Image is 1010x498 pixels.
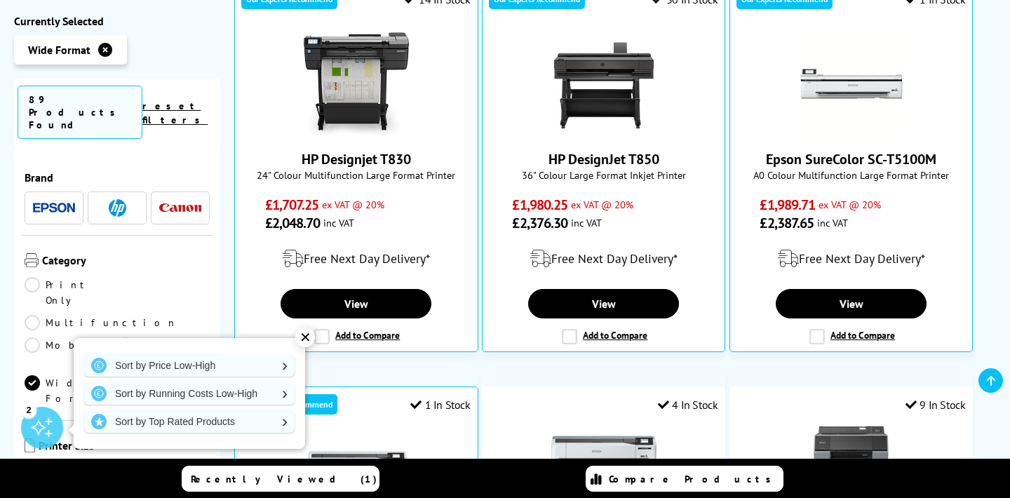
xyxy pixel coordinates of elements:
a: Epson [33,199,75,217]
div: modal_delivery [490,239,718,278]
span: ex VAT @ 20% [819,198,881,211]
span: £1,980.25 [512,196,567,214]
span: Brand [25,170,210,184]
a: Epson SureColor SC-T5100M [766,150,936,168]
img: HP DesignJet T850 [551,31,656,136]
a: Wide Format [25,375,117,406]
img: Epson SureColor SC-T5100M [799,31,904,136]
span: £2,376.30 [512,214,567,232]
a: Sort by Price Low-High [84,354,295,377]
div: ✕ [295,328,315,347]
div: 1 In Stock [410,398,471,412]
img: Epson [33,203,75,213]
div: modal_delivery [737,239,966,278]
a: Recently Viewed (1) [182,466,379,492]
span: Category [42,253,210,270]
span: £2,048.70 [265,214,321,232]
a: Sort by Running Costs Low-High [84,382,295,405]
span: 89 Products Found [18,86,142,139]
span: ex VAT @ 20% [322,198,384,211]
span: Compare Products [609,473,779,485]
span: Wide Format [28,43,90,57]
div: modal_delivery [242,239,471,278]
a: reset filters [142,100,208,126]
span: A0 Colour Multifunction Large Format Printer [737,168,966,182]
label: Add to Compare [562,329,647,344]
a: View [776,289,927,318]
span: inc VAT [323,216,354,229]
label: Add to Compare [314,329,400,344]
a: HP Designjet T830 [304,125,409,139]
a: Sort by Top Rated Products [84,410,295,433]
a: HP [96,199,138,217]
a: View [281,289,431,318]
span: £1,989.71 [760,196,815,214]
label: Add to Compare [809,329,895,344]
div: Currently Selected [14,14,220,28]
img: HP [109,199,126,217]
a: HP DesignJet T850 [548,150,659,168]
div: 4 In Stock [658,398,718,412]
span: 24" Colour Multifunction Large Format Printer [242,168,471,182]
span: 36" Colour Large Format Inkjet Printer [490,168,718,182]
span: inc VAT [817,216,848,229]
a: HP DesignJet T850 [551,125,656,139]
img: Canon [159,203,201,213]
span: Recently Viewed (1) [191,473,377,485]
a: Multifunction [25,315,177,330]
a: View [528,289,679,318]
a: Canon [159,199,201,217]
img: Category [25,253,39,267]
a: Mobile [25,337,117,368]
a: Print Only [25,277,117,308]
img: HP Designjet T830 [304,31,409,136]
a: Compare Products [586,466,783,492]
span: £2,387.65 [760,214,814,232]
div: 2 [21,402,36,417]
span: £1,707.25 [265,196,319,214]
span: inc VAT [571,216,602,229]
div: 9 In Stock [905,398,966,412]
a: HP Designjet T830 [302,150,411,168]
span: ex VAT @ 20% [571,198,633,211]
a: Epson SureColor SC-T5100M [799,125,904,139]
